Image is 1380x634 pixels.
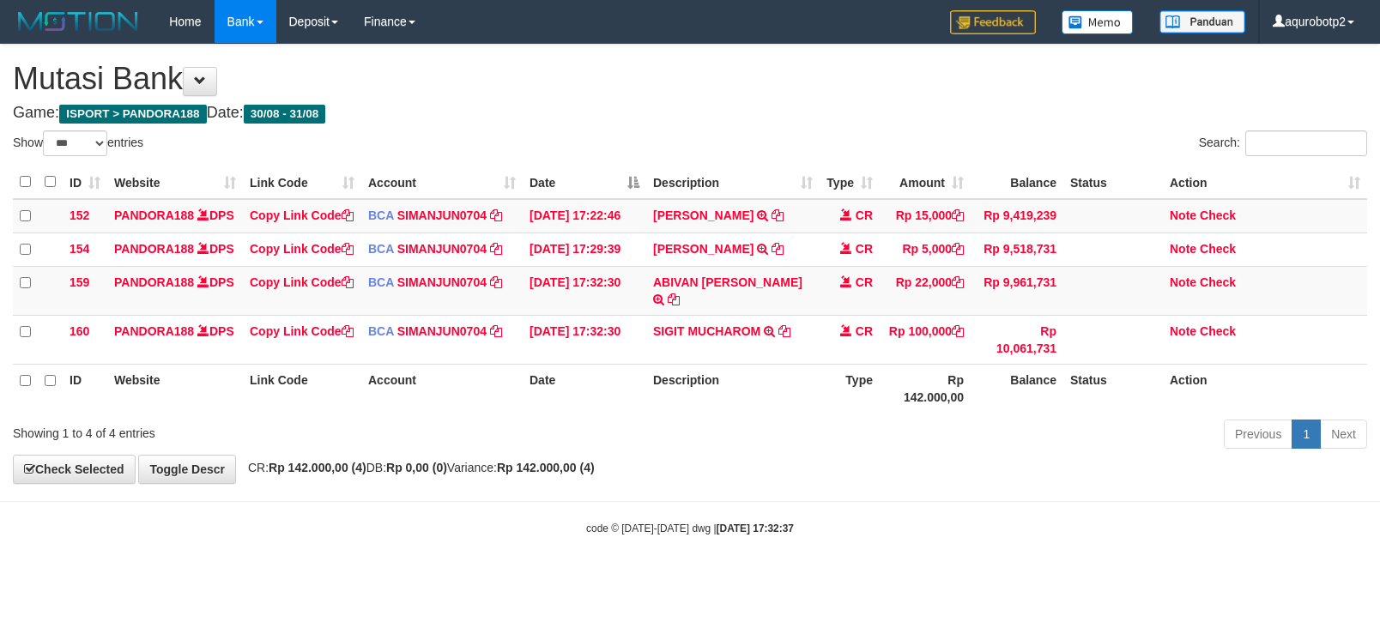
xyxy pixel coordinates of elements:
a: Note [1170,242,1196,256]
td: [DATE] 17:32:30 [523,266,646,315]
a: SIGIT MUCHAROM [653,324,760,338]
div: Showing 1 to 4 of 4 entries [13,418,562,442]
small: code © [DATE]-[DATE] dwg | [586,522,794,534]
h4: Game: Date: [13,105,1367,122]
td: DPS [107,199,243,233]
td: Rp 5,000 [880,232,971,266]
span: 152 [70,208,89,222]
span: BCA [368,324,394,338]
span: 160 [70,324,89,338]
th: Account [361,364,523,413]
strong: Rp 142.000,00 (4) [497,461,595,474]
span: 30/08 - 31/08 [244,105,326,124]
span: CR [856,242,873,256]
th: Rp 142.000,00 [880,364,971,413]
select: Showentries [43,130,107,156]
th: Website [107,364,243,413]
a: Next [1320,420,1367,449]
th: Status [1063,166,1163,199]
strong: Rp 0,00 (0) [386,461,447,474]
a: Copy ALLAN DJOHAN FAUZI to clipboard [772,242,784,256]
a: Check Selected [13,455,136,484]
th: ID [63,364,107,413]
th: Link Code: activate to sort column ascending [243,166,361,199]
a: 1 [1292,420,1321,449]
th: Action [1163,364,1367,413]
th: ID: activate to sort column ascending [63,166,107,199]
th: Type: activate to sort column ascending [820,166,880,199]
img: panduan.png [1159,10,1245,33]
a: Check [1200,324,1236,338]
a: SIMANJUN0704 [397,242,487,256]
strong: [DATE] 17:32:37 [717,522,794,534]
td: Rp 9,419,239 [971,199,1063,233]
a: Previous [1224,420,1292,449]
strong: Rp 142.000,00 (4) [269,461,366,474]
th: Account: activate to sort column ascending [361,166,523,199]
td: Rp 9,961,731 [971,266,1063,315]
th: Amount: activate to sort column ascending [880,166,971,199]
td: Rp 22,000 [880,266,971,315]
a: Copy SIMANJUN0704 to clipboard [490,324,502,338]
a: PANDORA188 [114,275,194,289]
th: Balance [971,364,1063,413]
a: Copy ALLAN DJOHAN FAUZI to clipboard [772,208,784,222]
td: [DATE] 17:32:30 [523,315,646,364]
span: BCA [368,242,394,256]
a: SIMANJUN0704 [397,324,487,338]
a: Copy Link Code [250,242,354,256]
th: Status [1063,364,1163,413]
td: Rp 100,000 [880,315,971,364]
a: SIMANJUN0704 [397,275,487,289]
th: Date [523,364,646,413]
a: Note [1170,324,1196,338]
td: DPS [107,266,243,315]
a: Copy Rp 100,000 to clipboard [952,324,964,338]
th: Action: activate to sort column ascending [1163,166,1367,199]
a: Copy Rp 5,000 to clipboard [952,242,964,256]
td: [DATE] 17:29:39 [523,232,646,266]
label: Show entries [13,130,143,156]
span: 159 [70,275,89,289]
a: PANDORA188 [114,324,194,338]
a: Toggle Descr [138,455,236,484]
a: Copy SIMANJUN0704 to clipboard [490,208,502,222]
a: Note [1170,208,1196,222]
span: CR [856,324,873,338]
a: Check [1200,208,1236,222]
th: Date: activate to sort column descending [523,166,646,199]
th: Website: activate to sort column ascending [107,166,243,199]
td: Rp 10,061,731 [971,315,1063,364]
td: [DATE] 17:22:46 [523,199,646,233]
th: Type [820,364,880,413]
th: Description: activate to sort column ascending [646,166,820,199]
a: PANDORA188 [114,242,194,256]
a: Copy ABIVAN JUAN AINUN to clipboard [668,293,680,306]
a: Check [1200,275,1236,289]
th: Balance [971,166,1063,199]
span: BCA [368,208,394,222]
span: CR [856,275,873,289]
a: Copy Link Code [250,324,354,338]
td: DPS [107,232,243,266]
a: Copy Rp 22,000 to clipboard [952,275,964,289]
a: Copy Rp 15,000 to clipboard [952,208,964,222]
td: Rp 9,518,731 [971,232,1063,266]
th: Description [646,364,820,413]
a: PANDORA188 [114,208,194,222]
a: Check [1200,242,1236,256]
a: [PERSON_NAME] [653,242,754,256]
a: [PERSON_NAME] [653,208,754,222]
span: 154 [70,242,89,256]
span: CR: DB: Variance: [239,461,595,474]
a: SIMANJUN0704 [397,208,487,222]
input: Search: [1245,130,1367,156]
td: Rp 15,000 [880,199,971,233]
img: Feedback.jpg [950,10,1036,34]
span: BCA [368,275,394,289]
h1: Mutasi Bank [13,62,1367,96]
a: Copy SIMANJUN0704 to clipboard [490,242,502,256]
a: Copy Link Code [250,275,354,289]
label: Search: [1199,130,1367,156]
span: ISPORT > PANDORA188 [59,105,207,124]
